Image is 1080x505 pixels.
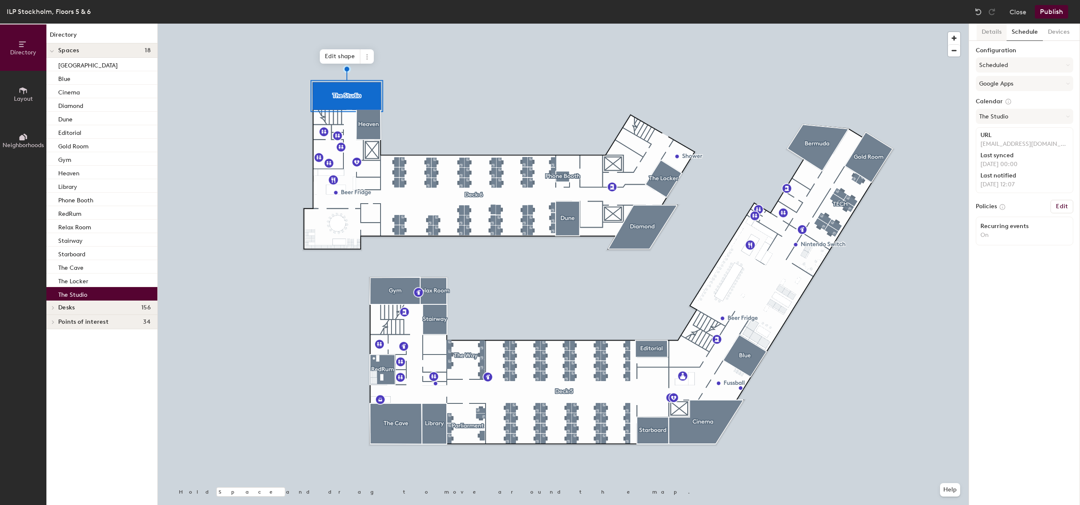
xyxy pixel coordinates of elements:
[58,47,79,54] span: Spaces
[58,59,118,69] p: [GEOGRAPHIC_DATA]
[1010,5,1026,19] button: Close
[1007,24,1043,41] button: Schedule
[145,47,151,54] span: 18
[58,262,84,271] p: The Cave
[58,304,75,311] span: Desks
[58,140,89,150] p: Gold Room
[58,221,91,231] p: Relax Room
[7,6,91,17] div: ILP Stockholm, Floors 5 & 6
[974,8,983,16] img: Undo
[10,49,36,56] span: Directory
[58,167,79,177] p: Heaven
[976,57,1073,73] button: Scheduled
[141,304,151,311] span: 156
[3,142,44,149] span: Neighborhoods
[58,127,81,137] p: Editorial
[58,154,71,164] p: Gym
[980,172,1069,179] div: Last notified
[940,483,960,497] button: Help
[58,289,87,298] p: The Studio
[58,235,83,244] p: Stairway
[14,95,33,102] span: Layout
[58,275,88,285] p: The Locker
[58,113,73,123] p: Dune
[58,100,83,110] p: Diamond
[58,194,93,204] p: Phone Booth
[980,161,1069,168] p: [DATE] 00:00
[58,319,108,325] span: Points of interest
[980,223,1069,230] div: Recurring events
[980,181,1069,188] p: [DATE] 12:07
[46,30,157,43] h1: Directory
[320,49,360,64] span: Edit shape
[980,132,1069,139] div: URL
[976,203,997,210] label: Policies
[976,47,1073,54] label: Configuration
[58,86,80,96] p: Cinema
[976,98,1073,105] label: Calendar
[980,152,1069,159] div: Last synced
[988,8,996,16] img: Redo
[1043,24,1075,41] button: Devices
[1050,200,1073,213] button: Edit
[58,181,77,191] p: Library
[58,208,81,218] p: RedRum
[977,24,1007,41] button: Details
[58,73,70,83] p: Blue
[1035,5,1068,19] button: Publish
[976,76,1073,91] button: Google Apps
[976,109,1073,124] button: The Studio
[980,140,1069,148] p: [EMAIL_ADDRESS][DOMAIN_NAME]
[143,319,151,325] span: 34
[1056,203,1068,210] h6: Edit
[980,231,1069,239] p: On
[58,248,85,258] p: Starboard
